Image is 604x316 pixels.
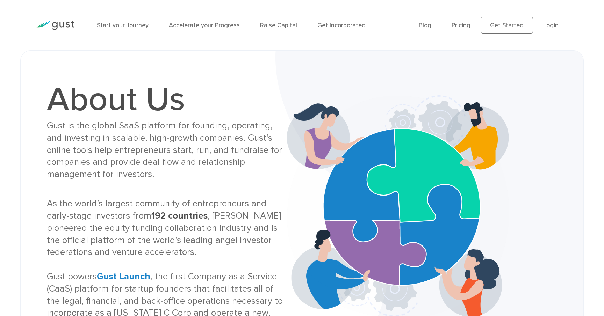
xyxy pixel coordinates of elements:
[47,83,288,116] h1: About Us
[35,21,74,30] img: Gust Logo
[260,22,297,29] a: Raise Capital
[47,120,288,181] div: Gust is the global SaaS platform for founding, operating, and investing in scalable, high-growth ...
[481,17,533,34] a: Get Started
[317,22,366,29] a: Get Incorporated
[169,22,240,29] a: Accelerate your Progress
[151,210,208,221] strong: 192 countries
[419,22,431,29] a: Blog
[543,22,559,29] a: Login
[97,271,150,282] a: Gust Launch
[452,22,470,29] a: Pricing
[97,22,149,29] a: Start your Journey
